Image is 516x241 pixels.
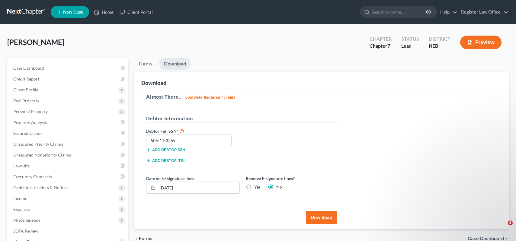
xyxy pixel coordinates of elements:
[370,36,392,43] div: Chapter
[13,120,47,125] span: Property Analysis
[139,236,152,241] span: Forms
[8,63,128,74] a: Case Dashboard
[246,175,339,182] label: Remove E-signature lines?
[8,150,128,160] a: Unsecured Nonpriority Claims
[91,7,117,17] a: Home
[146,175,194,182] label: Date on /s/ signature lines
[185,95,235,100] strong: Complete Required * Fields
[134,58,157,70] a: Forms
[141,79,166,87] div: Download
[13,131,42,136] span: Secured Claims
[158,182,239,193] input: MM/DD/YYYY
[117,7,156,17] a: Client Portal
[429,43,450,49] div: NEB
[468,236,509,241] a: Case Dashboard chevron_right
[387,43,390,49] span: 7
[7,38,64,46] span: [PERSON_NAME]
[63,10,83,14] span: New Case
[13,217,40,223] span: Miscellaneous
[13,185,68,190] span: Codebtors Insiders & Notices
[460,36,502,49] button: Preview
[8,74,128,84] a: Credit Report
[401,36,419,43] div: Status
[13,65,44,71] span: Case Dashboard
[13,76,39,81] span: Credit Report
[13,152,71,157] span: Unsecured Nonpriority Claims
[8,128,128,139] a: Secured Claims
[8,226,128,236] a: SOFA Review
[13,87,38,92] span: Client Profile
[13,207,30,212] span: Expenses
[458,7,508,17] a: Register Law Office
[495,220,510,235] iframe: Intercom live chat
[13,163,30,168] span: Lawsuits
[276,184,282,190] label: No
[504,236,509,241] i: chevron_right
[159,58,191,70] a: Download
[468,236,504,241] span: Case Dashboard
[134,236,161,241] button: chevron_left Forms
[146,147,185,152] button: Add debtor SSN
[13,98,39,103] span: Real Property
[401,43,419,49] div: Lead
[13,109,48,114] span: Personal Property
[8,160,128,171] a: Lawsuits
[13,174,52,179] span: Executory Contracts
[143,127,243,135] label: Debtor Full SSN
[372,6,427,17] input: Search by name...
[146,115,339,122] h5: Debtor Information
[306,211,337,224] button: Download
[146,135,232,147] input: XXX-XX-XXXX
[508,220,513,225] span: 3
[437,7,457,17] a: Help
[429,36,450,43] div: District
[134,236,139,241] i: chevron_left
[8,117,128,128] a: Property Analysis
[146,158,184,163] button: Add debtor ITIN
[8,139,128,150] a: Unsecured Priority Claims
[13,228,38,233] span: SOFA Review
[8,171,128,182] a: Executory Contracts
[13,141,63,147] span: Unsecured Priority Claims
[254,184,261,190] label: Yes
[13,196,27,201] span: Income
[370,43,392,49] div: Chapter
[146,93,497,100] h5: Almost There...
